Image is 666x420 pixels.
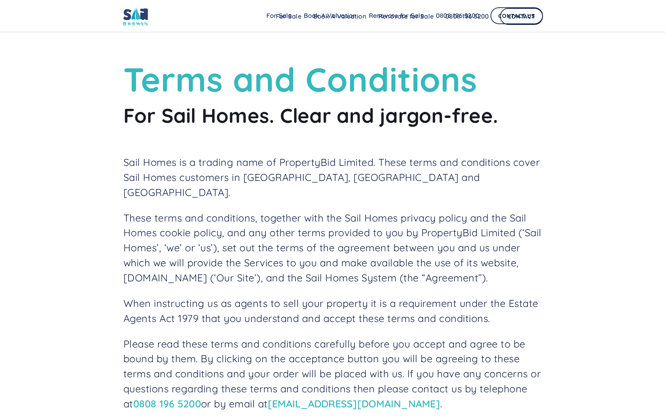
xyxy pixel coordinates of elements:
[123,59,543,99] h1: Terms and Conditions
[439,9,495,23] a: 0808 196 5200
[123,296,543,326] p: When instructing us as agents to sell your property it is a requirement under the Estate Agents A...
[123,336,543,411] p: Please read these terms and conditions carefully before you accept and agree to be bound by them....
[123,103,543,128] h2: For Sail Homes. Clear and jargon-free.
[307,9,372,23] a: Book A Valuation
[123,155,543,200] p: Sail Homes is a trading name of PropertyBid Limited. These terms and conditions cover Sail Homes ...
[133,397,201,410] a: 0808 196 5200
[123,210,543,285] p: These terms and conditions, together with the Sail Homes privacy policy and the Sail Homes cookie...
[123,7,148,26] img: sail home logo colored
[372,9,439,23] a: Renovate for Sale
[500,8,543,25] a: Contact
[270,9,307,23] a: For Sale
[268,397,440,410] a: [EMAIL_ADDRESS][DOMAIN_NAME]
